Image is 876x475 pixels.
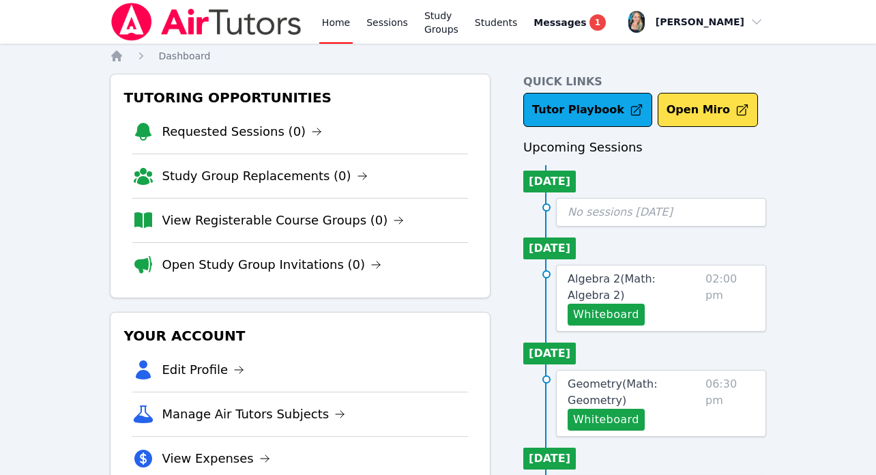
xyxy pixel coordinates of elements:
a: Manage Air Tutors Subjects [162,405,346,424]
li: [DATE] [523,343,576,364]
li: [DATE] [523,448,576,470]
a: Geometry(Math: Geometry) [568,376,700,409]
a: Study Group Replacements (0) [162,167,368,186]
a: Edit Profile [162,360,245,379]
span: 06:30 pm [705,376,755,431]
span: Messages [534,16,586,29]
a: View Expenses [162,449,270,468]
nav: Breadcrumb [110,49,767,63]
button: Whiteboard [568,409,645,431]
a: Algebra 2(Math: Algebra 2) [568,271,700,304]
a: Requested Sessions (0) [162,122,323,141]
h3: Tutoring Opportunities [121,85,480,110]
span: 1 [589,14,606,31]
button: Whiteboard [568,304,645,326]
span: Algebra 2 ( Math: Algebra 2 ) [568,272,656,302]
h3: Upcoming Sessions [523,138,766,157]
span: Dashboard [159,51,211,61]
a: Dashboard [159,49,211,63]
img: Air Tutors [110,3,303,41]
a: Open Study Group Invitations (0) [162,255,382,274]
button: Open Miro [658,93,758,127]
li: [DATE] [523,171,576,192]
h4: Quick Links [523,74,766,90]
a: Tutor Playbook [523,93,652,127]
h3: Your Account [121,323,480,348]
span: Geometry ( Math: Geometry ) [568,377,657,407]
span: No sessions [DATE] [568,205,673,218]
span: 02:00 pm [705,271,755,326]
a: View Registerable Course Groups (0) [162,211,405,230]
li: [DATE] [523,237,576,259]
